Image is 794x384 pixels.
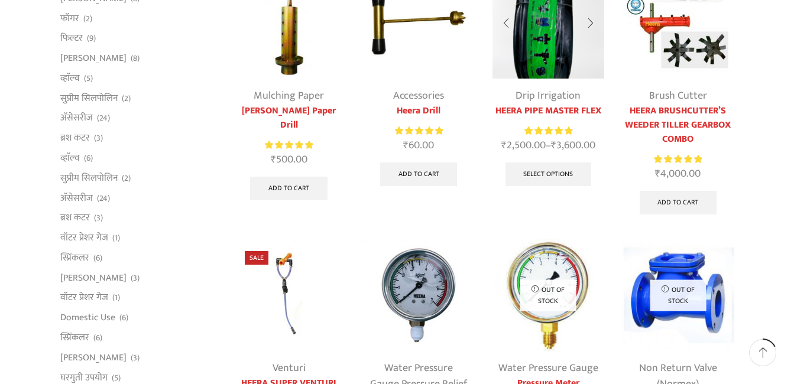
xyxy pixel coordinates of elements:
a: स्प्रिंकलर [60,248,89,268]
span: (3) [131,272,140,284]
bdi: 4,000.00 [655,165,701,183]
img: Water-Pressure-Gauge [492,239,604,351]
a: अ‍ॅसेसरीज [60,188,93,208]
span: (2) [83,13,92,25]
span: (8) [131,53,140,64]
span: ₹ [501,136,507,154]
span: (5) [84,73,93,84]
span: – [492,138,604,154]
a: वॉटर प्रेशर गेज [60,288,108,308]
p: Out of stock [650,280,706,311]
a: व्हाॅल्व [60,68,80,88]
a: अ‍ॅसेसरीज [60,108,93,128]
img: Standard Ball NRV Model B-01 Flanzed [622,239,734,351]
a: सुप्रीम सिलपोलिन [60,168,118,188]
span: ₹ [403,136,409,154]
bdi: 60.00 [403,136,434,154]
div: Rated 5.00 out of 5 [524,125,572,137]
div: Rated 5.00 out of 5 [395,125,443,137]
span: Rated out of 5 [654,153,702,165]
a: स्प्रिंकलर [60,328,89,348]
a: Accessories [393,87,444,105]
a: Venturi [273,359,306,377]
bdi: 500.00 [271,151,307,168]
div: Rated 5.00 out of 5 [265,139,313,151]
img: Heera Super Venturi [233,239,345,351]
p: Out of stock [520,280,576,311]
span: (3) [94,212,103,224]
span: (5) [112,372,121,384]
span: (1) [112,232,120,244]
a: Domestic Use [60,308,115,328]
a: [PERSON_NAME] [60,48,127,69]
a: Select options for “HEERA PIPE MASTER FLEX” [505,162,592,186]
span: (3) [94,132,103,144]
span: (9) [87,32,96,44]
a: [PERSON_NAME] [60,268,127,288]
img: Heera Pressure Meter [362,239,474,351]
span: (3) [131,352,140,364]
a: Heera Drill [362,104,474,118]
a: व्हाॅल्व [60,148,80,168]
span: Rated out of 5 [265,139,313,151]
span: (24) [97,112,110,124]
bdi: 3,600.00 [551,136,595,154]
bdi: 2,500.00 [501,136,546,154]
span: ₹ [271,151,276,168]
a: Add to cart: “Heera Mulching Paper Drill” [250,177,328,200]
a: Water Pressure Gauge [498,359,598,377]
a: सुप्रीम सिलपोलिन [60,88,118,108]
a: ब्रश कटर [60,128,90,148]
a: [PERSON_NAME] Paper Drill [233,104,345,132]
span: (6) [84,152,93,164]
div: Rated 5.00 out of 5 [654,153,702,165]
a: फॉगर [60,8,79,28]
span: (6) [93,332,102,344]
span: (1) [112,292,120,304]
span: (2) [122,173,131,184]
a: HEERA PIPE MASTER FLEX [492,104,604,118]
span: ₹ [551,136,556,154]
a: Brush Cutter [649,87,707,105]
a: Add to cart: “Heera Drill” [380,162,458,186]
a: HEERA BRUSHCUTTER’S WEEDER TILLER GEARBOX COMBO [622,104,734,147]
a: ब्रश कटर [60,208,90,228]
a: वॉटर प्रेशर गेज [60,228,108,248]
span: (24) [97,193,110,204]
a: Add to cart: “HEERA BRUSHCUTTER'S WEEDER TILLER GEARBOX COMBO” [640,191,717,214]
span: Rated out of 5 [395,125,443,137]
span: (6) [93,252,102,264]
span: ₹ [655,165,660,183]
a: फिल्टर [60,28,83,48]
span: (6) [119,312,128,324]
a: [PERSON_NAME] [60,347,127,367]
span: (2) [122,93,131,105]
span: Sale [245,251,268,265]
a: Drip Irrigation [516,87,581,105]
span: Rated out of 5 [524,125,572,137]
a: Mulching Paper [254,87,324,105]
